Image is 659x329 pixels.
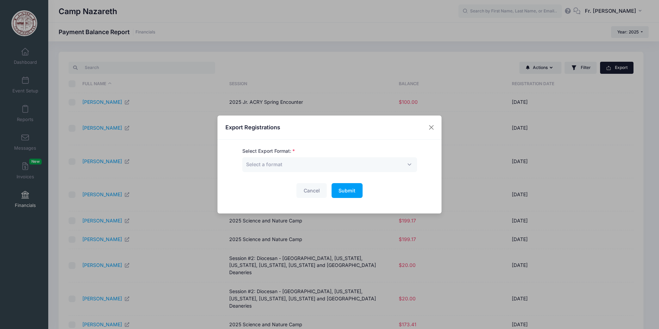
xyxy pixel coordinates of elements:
[242,157,417,172] span: Select a format
[242,148,295,155] label: Select Export Format:
[225,123,280,131] h4: Export Registrations
[246,161,282,168] span: Select a format
[296,183,327,198] button: Cancel
[338,188,355,193] span: Submit
[332,183,363,198] button: Submit
[246,161,282,167] span: Select a format
[425,121,438,134] button: Close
